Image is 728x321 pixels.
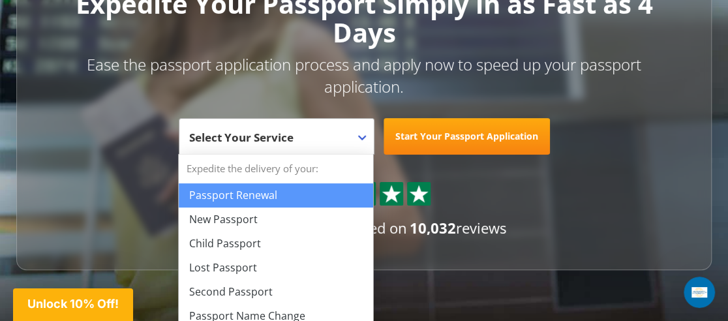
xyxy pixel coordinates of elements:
span: Select Your Service [189,123,361,160]
li: New Passport [179,207,373,232]
li: Lost Passport [179,256,373,280]
p: Ease the passport application process and apply now to speed up your passport application. [46,53,682,99]
div: Unlock 10% Off! [13,288,133,321]
span: Select Your Service [189,130,294,145]
strong: 10,032 [410,218,456,237]
strong: Expedite the delivery of your: [179,154,373,183]
li: Passport Renewal [179,183,373,207]
img: Sprite St [409,184,429,204]
span: based on [346,218,407,237]
li: Second Passport [179,280,373,304]
iframe: Intercom live chat [684,277,715,308]
li: Child Passport [179,232,373,256]
span: Select Your Service [179,118,374,155]
span: Unlock 10% Off! [27,297,119,311]
a: Start Your Passport Application [384,118,550,155]
img: Sprite St [382,184,401,204]
span: reviews [410,218,506,237]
